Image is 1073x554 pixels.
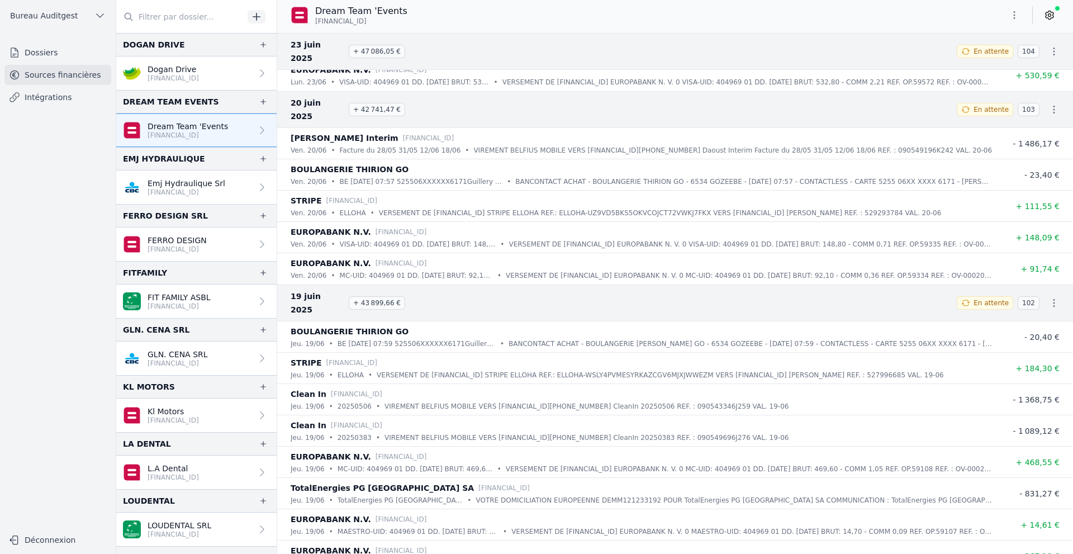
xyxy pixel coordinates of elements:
a: L.A Dental [FINANCIAL_ID] [116,456,277,489]
a: Kl Motors [FINANCIAL_ID] [116,399,277,432]
p: [FINANCIAL_ID] [376,64,427,75]
p: Clean In [291,419,326,432]
div: • [329,401,333,412]
p: EUROPABANK N.V. [291,257,371,270]
div: FERRO DESIGN SRL [123,209,208,222]
div: • [500,338,504,349]
p: [FINANCIAL_ID] [148,245,207,254]
div: LA DENTAL [123,437,171,451]
a: Dream Team 'Events [FINANCIAL_ID] [116,113,277,147]
img: BNP_BE_BUSINESS_GEBABEBB.png [123,520,141,538]
div: • [497,463,501,475]
span: + 148,09 € [1015,233,1060,242]
img: belfius.png [123,235,141,253]
p: MC-UID: 404969 01 DD. [DATE] BRUT: 92,10 - COMM 0,36 REF.OP.59334 [340,270,493,281]
a: FIT FAMILY ASBL [FINANCIAL_ID] [116,285,277,318]
div: • [500,239,504,250]
span: 104 [1018,45,1039,58]
span: 23 juin 2025 [291,38,344,65]
div: • [507,176,511,187]
span: + 42 741,47 € [349,103,405,116]
p: jeu. 19/06 [291,338,325,349]
p: VERSEMENT DE [FINANCIAL_ID] EUROPABANK N. V. 0 MC-UID: 404969 01 DD. [DATE] BRUT: 469,60 - COMM 1... [506,463,993,475]
p: [FINANCIAL_ID] [403,132,454,144]
div: • [371,207,374,219]
p: [FINANCIAL_ID] [148,530,211,539]
p: lun. 23/06 [291,77,326,88]
div: KL MOTORS [123,380,175,394]
a: FERRO DESIGN [FINANCIAL_ID] [116,228,277,261]
span: 19 juin 2025 [291,290,344,316]
div: • [368,370,372,381]
p: VIREMENT BELFIUS MOBILE VERS [FINANCIAL_ID][PHONE_NUMBER] CleanIn 20250506 REF. : 090543346J259 V... [384,401,789,412]
p: BE [DATE] 07:57 525506XXXXXX6171Guillery [PERSON_NAME] [340,176,503,187]
p: Emj Hydraulique Srl [148,178,225,189]
p: VISA-UID: 404969 01 DD. [DATE] BRUT: 148,80 - COMM 0,71 REF.OP.59335 [340,239,496,250]
div: DREAM TEAM EVENTS [123,95,219,108]
p: VERSEMENT DE [FINANCIAL_ID] STRIPE ELLOHA REF.: ELLOHA-WSLY4PVMESYRKAZCGV6MJXJWWEZM VERS [FINANCI... [377,370,944,381]
p: FERRO DESIGN [148,235,207,246]
div: GLN. CENA SRL [123,323,189,337]
p: VISA-UID: 404969 01 DD. [DATE] BRUT: 532,80 - COMM 2,21 REF.OP.59572 [339,77,490,88]
p: BE [DATE] 07:59 525506XXXXXX6171Guillery [PERSON_NAME] [338,338,496,349]
span: 103 [1018,103,1039,116]
p: VIREMENT BELFIUS MOBILE VERS [FINANCIAL_ID][PHONE_NUMBER] Daoust Interim Facture du 28/05 31/05 1... [473,145,992,156]
p: Facture du 28/05 31/05 12/06 18/06 [340,145,461,156]
p: jeu. 19/06 [291,370,325,381]
span: En attente [974,299,1009,307]
p: ven. 20/06 [291,145,326,156]
p: [FINANCIAL_ID] [326,195,377,206]
p: Clean In [291,387,326,401]
p: LOUDENTAL SRL [148,520,211,531]
img: belfius.png [291,6,308,24]
p: BANCONTACT ACHAT - BOULANGERIE [PERSON_NAME] GO - 6534 GOZEEBE - [DATE] 07:59 - CONTACTLESS - CAR... [509,338,993,349]
p: [FINANCIAL_ID] [148,302,211,311]
span: + 47 086,05 € [349,45,405,58]
p: [FINANCIAL_ID] [148,131,228,140]
p: [FINANCIAL_ID] [331,420,382,431]
p: [FINANCIAL_ID] [478,482,530,494]
div: • [331,77,335,88]
span: - 23,40 € [1024,171,1060,179]
p: VERSEMENT DE [FINANCIAL_ID] EUROPABANK N. V. 0 VISA-UID: 404969 01 DD. [DATE] BRUT: 148,80 - COMM... [509,239,993,250]
span: - 1 089,12 € [1013,427,1060,435]
p: STRIPE [291,194,321,207]
p: jeu. 19/06 [291,526,325,537]
div: • [331,239,335,250]
div: • [329,432,333,443]
span: + 111,55 € [1015,202,1060,211]
p: jeu. 19/06 [291,463,325,475]
p: L.A Dental [148,463,199,474]
p: Dogan Drive [148,64,199,75]
span: + 91,74 € [1020,264,1060,273]
img: BNP_BE_BUSINESS_GEBABEBB.png [123,292,141,310]
p: ELLOHA [340,207,366,219]
p: TotalEnergies PG [GEOGRAPHIC_DATA] SA-E252428719-E2503068081 [338,495,463,506]
div: • [497,270,501,281]
span: - 831,27 € [1019,489,1060,498]
p: VERSEMENT DE [FINANCIAL_ID] EUROPABANK N. V. 0 VISA-UID: 404969 01 DD. [DATE] BRUT: 532,80 - COMM... [502,77,993,88]
a: Sources financières [4,65,111,85]
p: [FINANCIAL_ID] [331,389,382,400]
p: 20250383 [338,432,372,443]
p: MC-UID: 404969 01 DD. [DATE] BRUT: 469,60 - COMM 1,05 REF.OP.59108 [338,463,493,475]
span: En attente [974,47,1009,56]
img: belfius.png [123,463,141,481]
div: • [494,77,498,88]
div: EMJ HYDRAULIQUE [123,152,205,165]
span: 20 juin 2025 [291,96,344,123]
p: ven. 20/06 [291,270,326,281]
p: GLN. CENA SRL [148,349,208,360]
span: Bureau Auditgest [10,10,78,21]
p: Dream Team 'Events [315,4,407,18]
span: - 1 368,75 € [1013,395,1060,404]
a: GLN. CENA SRL [FINANCIAL_ID] [116,342,277,375]
p: ven. 20/06 [291,239,326,250]
span: + 184,30 € [1015,364,1060,373]
a: Dossiers [4,42,111,63]
div: • [467,495,471,506]
div: FITFAMILY [123,266,167,280]
p: EUROPABANK N.V. [291,225,371,239]
p: jeu. 19/06 [291,432,325,443]
p: VOTRE DOMICILIATION EUROPEENNE DEMM121233192 POUR TotalEnergies PG [GEOGRAPHIC_DATA] SA COMMUNICA... [476,495,993,506]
